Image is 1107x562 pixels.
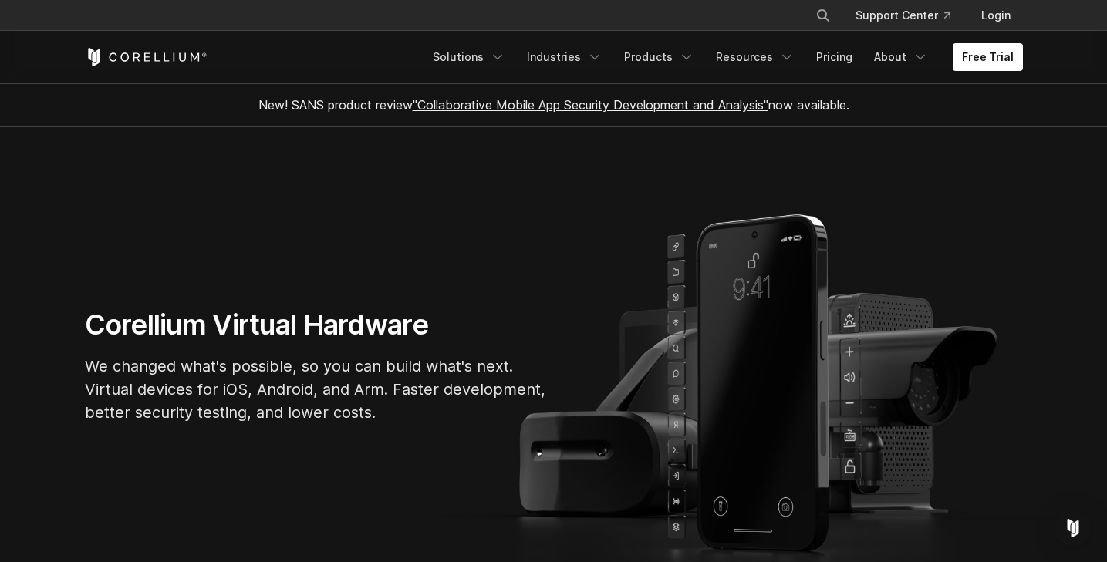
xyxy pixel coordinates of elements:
[865,43,937,71] a: About
[797,2,1023,29] div: Navigation Menu
[1055,510,1092,547] div: Open Intercom Messenger
[258,97,849,113] span: New! SANS product review now available.
[424,43,1023,71] div: Navigation Menu
[85,308,548,342] h1: Corellium Virtual Hardware
[807,43,862,71] a: Pricing
[707,43,804,71] a: Resources
[85,355,548,424] p: We changed what's possible, so you can build what's next. Virtual devices for iOS, Android, and A...
[85,48,208,66] a: Corellium Home
[953,43,1023,71] a: Free Trial
[518,43,612,71] a: Industries
[413,97,768,113] a: "Collaborative Mobile App Security Development and Analysis"
[969,2,1023,29] a: Login
[843,2,963,29] a: Support Center
[424,43,515,71] a: Solutions
[809,2,837,29] button: Search
[615,43,704,71] a: Products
